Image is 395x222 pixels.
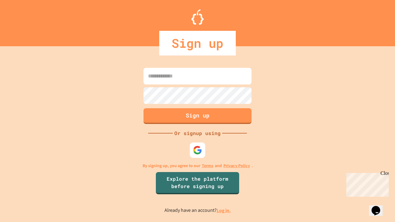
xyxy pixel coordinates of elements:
[173,129,222,137] div: Or signup using
[202,162,213,169] a: Terms
[193,146,202,155] img: google-icon.svg
[159,31,236,55] div: Sign up
[143,108,252,124] button: Sign up
[143,162,253,169] p: By signing up, you agree to our and .
[223,162,250,169] a: Privacy Policy
[191,9,204,25] img: Logo.svg
[156,172,239,194] a: Explore the platform before signing up
[2,2,43,39] div: Chat with us now!Close
[344,171,389,197] iframe: chat widget
[217,207,231,214] a: Log in.
[369,197,389,216] iframe: chat widget
[164,207,231,214] p: Already have an account?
